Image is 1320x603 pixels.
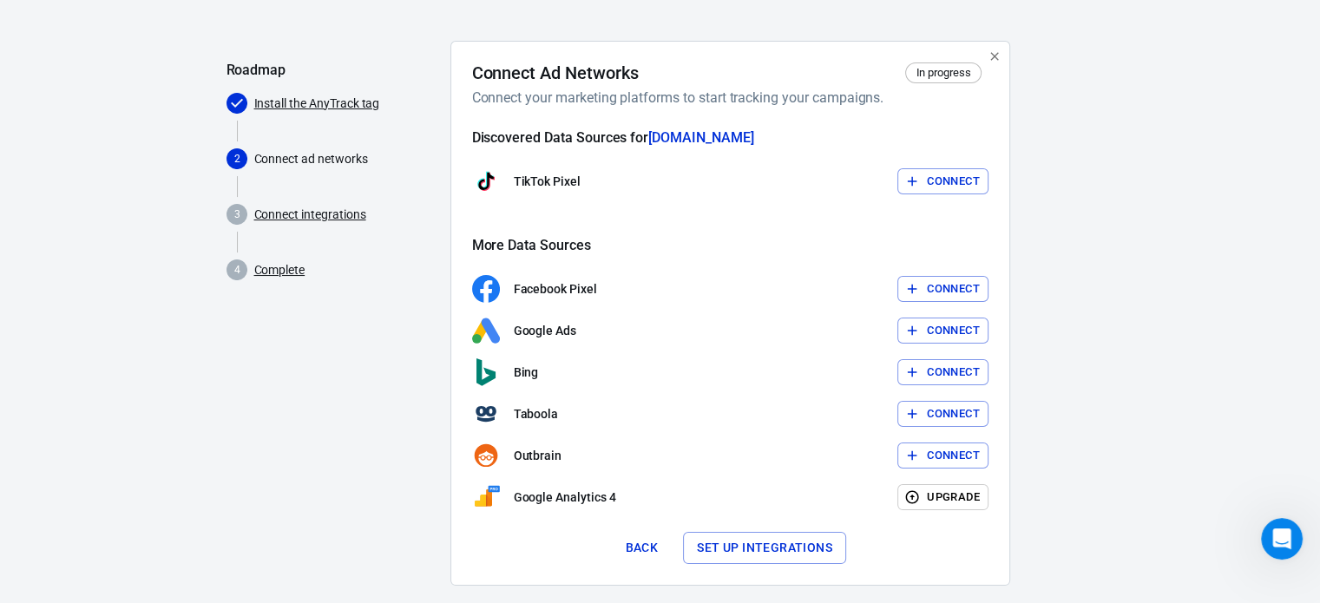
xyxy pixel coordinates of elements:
[897,359,988,386] button: Connect
[897,168,988,195] button: Connect
[897,276,988,303] button: Connect
[514,488,616,507] p: Google Analytics 4
[514,173,581,191] p: TikTok Pixel
[1261,518,1303,560] iframe: Intercom live chat
[514,280,597,298] p: Facebook Pixel
[897,442,988,469] button: Connect
[227,62,437,79] h5: Roadmap
[233,264,240,276] text: 4
[683,532,846,564] button: Set up integrations
[472,87,982,108] h6: Connect your marketing platforms to start tracking your campaigns.
[514,364,539,382] p: Bing
[472,129,988,147] h5: Discovered Data Sources for
[910,64,976,82] span: In progress
[897,484,988,511] button: Upgrade
[254,95,380,113] a: Install the AnyTrack tag
[514,447,562,465] p: Outbrain
[514,405,559,423] p: Taboola
[233,208,240,220] text: 3
[254,261,305,279] a: Complete
[897,318,988,344] button: Connect
[614,532,669,564] button: Back
[514,322,577,340] p: Google Ads
[472,237,988,254] h5: More Data Sources
[472,62,639,83] h4: Connect Ad Networks
[648,129,753,146] span: [DOMAIN_NAME]
[254,150,437,168] p: Connect ad networks
[897,401,988,428] button: Connect
[254,206,366,224] a: Connect integrations
[233,153,240,165] text: 2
